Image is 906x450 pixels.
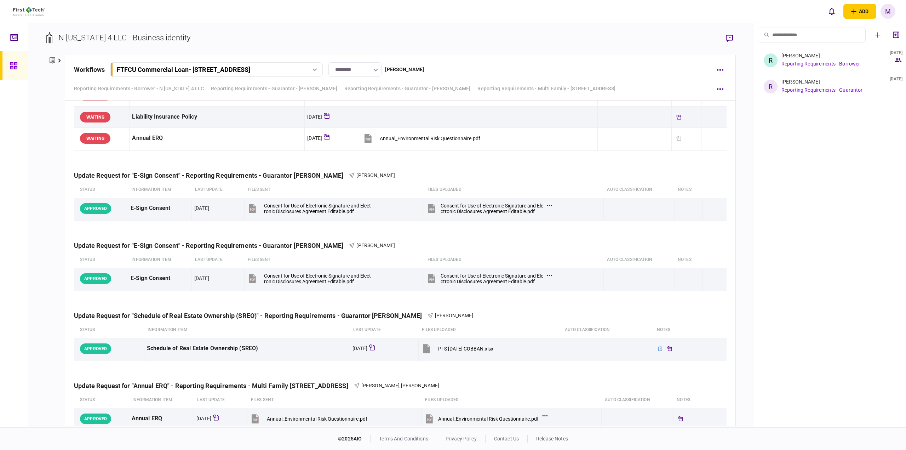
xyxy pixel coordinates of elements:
[80,112,110,123] div: WAITING
[843,4,876,19] button: open adding identity options
[421,341,493,357] button: PFS 08.03.25 COBBAN.xlsx
[494,436,519,442] a: contact us
[196,415,211,422] div: [DATE]
[250,411,367,427] button: Annual_Environmental Risk Questionnaire.pdf
[144,322,350,338] th: Information item
[74,382,354,389] div: Update Request for "Annual ERQ" - Reporting Requirements - Multi Family [STREET_ADDRESS]
[13,7,45,16] img: client company logo
[665,344,674,353] div: Tickler available
[603,182,674,198] th: auto classification
[385,66,424,73] div: [PERSON_NAME]
[674,134,683,143] div: Updated document requested
[80,273,111,284] div: APPROVED
[422,392,601,408] th: Files uploaded
[477,85,615,92] a: Reporting Requirements - Multi Family - [STREET_ADDRESS]
[401,383,440,388] span: [PERSON_NAME]
[132,411,191,427] div: Annual ERQ
[764,53,778,67] div: R
[131,270,189,286] div: E-Sign Consent
[424,252,604,268] th: Files uploaded
[74,242,349,249] div: Update Request for "E-Sign Consent" - Reporting Requirements - Guarantor [PERSON_NAME]
[824,4,839,19] button: open notifications list
[653,322,695,338] th: notes
[132,130,302,146] div: Annual ERQ
[110,62,323,77] button: FTFCU Commercial Loan- [STREET_ADDRESS]
[80,343,111,354] div: APPROVED
[424,411,546,427] button: Annual_Environmental Risk Questionnaire.pdf
[131,200,189,216] div: E-Sign Consent
[80,133,110,144] div: WAITING
[781,61,860,67] a: Reporting Requirements - Borrower
[350,322,418,338] th: last update
[338,435,371,443] div: © 2025 AIO
[674,113,683,122] div: Tickler available
[80,203,111,214] div: APPROVED
[400,383,401,388] span: ,
[418,322,561,338] th: Files uploaded
[356,243,395,248] span: [PERSON_NAME]
[191,182,244,198] th: last update
[194,205,209,212] div: [DATE]
[446,436,477,442] a: privacy policy
[441,273,543,284] div: Consent for Use of Electronic Signature and Electronic Disclosures Agreement Editable.pdf
[74,182,128,198] th: status
[74,322,144,338] th: status
[426,200,550,216] button: Consent for Use of Electronic Signature and Electronic Disclosures Agreement Editable.pdf
[881,4,895,19] button: M
[129,392,194,408] th: Information item
[603,252,674,268] th: auto classification
[435,313,474,318] span: [PERSON_NAME]
[264,203,371,214] div: Consent for Use of Electronic Signature and Electronic Disclosures Agreement Editable.pdf
[561,322,653,338] th: auto classification
[58,32,190,44] div: N [US_STATE] 4 LLC - Business identity
[74,172,349,179] div: Update Request for "E-Sign Consent" - Reporting Requirements - Guarantor [PERSON_NAME]
[424,182,604,198] th: Files uploaded
[128,252,191,268] th: Information item
[764,80,778,93] div: R
[147,341,347,357] div: Schedule of Real Estate Ownership (SREO)
[890,76,902,82] div: [DATE]
[438,416,539,422] div: Annual_Environmental Risk Questionnaire.pdf
[379,436,428,442] a: terms and conditions
[361,383,400,388] span: [PERSON_NAME]
[441,203,543,214] div: Consent for Use of Electronic Signature and Electronic Disclosures Agreement Editable.pdf
[438,346,493,352] div: PFS 08.03.25 COBBAN.xlsx
[674,182,702,198] th: notes
[74,312,428,319] div: Update Request for "Schedule of Real Estate Ownership (SREO)" - Reporting Requirements - Guaranto...
[267,416,367,422] div: Annual_Environmental Risk Questionnaire.pdf
[890,50,902,56] div: [DATE]
[80,414,111,424] div: APPROVED
[673,392,702,408] th: notes
[781,53,820,58] div: [PERSON_NAME]
[536,436,568,442] a: release notes
[356,172,395,178] span: [PERSON_NAME]
[307,113,322,120] div: [DATE]
[244,182,424,198] th: files sent
[344,85,471,92] a: Reporting Requirements - Guarantor - [PERSON_NAME]
[363,130,480,146] button: Annual_Environmental Risk Questionnaire.pdf
[244,252,424,268] th: files sent
[380,136,480,141] div: Annual_Environmental Risk Questionnaire.pdf
[194,392,247,408] th: last update
[74,65,105,74] div: workflows
[676,414,685,423] div: Tickler available
[247,200,371,216] button: Consent for Use of Electronic Signature and Electronic Disclosures Agreement Editable.pdf
[247,270,371,286] button: Consent for Use of Electronic Signature and Electronic Disclosures Agreement Editable.pdf
[132,109,302,125] div: Liability Insurance Policy
[601,392,673,408] th: auto classification
[247,392,422,408] th: files sent
[194,275,209,282] div: [DATE]
[74,252,128,268] th: status
[74,85,204,92] a: Reporting Requirements - Borrower - N [US_STATE] 4 LLC
[74,392,129,408] th: status
[674,252,702,268] th: notes
[128,182,191,198] th: Information item
[117,66,250,73] div: FTFCU Commercial Loan - [STREET_ADDRESS]
[352,345,367,352] div: [DATE]
[211,85,337,92] a: Reporting Requirements - Guarantor - [PERSON_NAME]
[264,273,371,284] div: Consent for Use of Electronic Signature and Electronic Disclosures Agreement Editable.pdf
[781,79,820,85] div: [PERSON_NAME]
[781,87,862,93] a: Reporting Requirements - Guarantor
[307,135,322,142] div: [DATE]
